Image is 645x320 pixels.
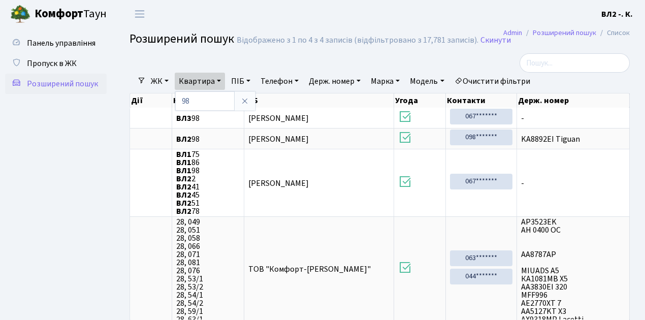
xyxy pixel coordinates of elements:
[248,113,309,124] span: [PERSON_NAME]
[35,6,83,22] b: Комфорт
[176,218,239,319] span: 28, 049 28, 051 28, 058 28, 066 28, 071 28, 081 28, 076 28, 53/1 28, 53/2 28, 54/1 28, 54/2 28, 5...
[248,134,309,145] span: [PERSON_NAME]
[446,93,517,108] th: Контакти
[488,22,645,44] nav: breadcrumb
[176,165,191,176] b: ВЛ1
[601,9,633,20] b: ВЛ2 -. К.
[176,135,239,143] span: 98
[450,73,534,90] a: Очистити фільтри
[172,93,244,108] th: Квартира
[601,8,633,20] a: ВЛ2 -. К.
[305,73,365,90] a: Держ. номер
[176,198,191,209] b: ВЛ2
[521,179,625,187] span: -
[533,27,596,38] a: Розширений пошук
[248,264,371,275] span: ТОВ "Комфорт-[PERSON_NAME]"
[5,53,107,74] a: Пропуск в ЖК
[147,73,173,90] a: ЖК
[5,74,107,94] a: Розширений пошук
[227,73,254,90] a: ПІБ
[130,30,234,48] span: Розширений пошук
[503,27,522,38] a: Admin
[406,73,448,90] a: Модель
[176,157,191,168] b: ВЛ1
[520,53,630,73] input: Пошук...
[176,134,191,145] b: ВЛ2
[175,73,225,90] a: Квартира
[176,150,239,215] span: 75 86 98 2 41 45 51 78
[176,114,239,122] span: 98
[517,93,630,108] th: Держ. номер
[521,218,625,319] span: AP3523EK АН 0400 ОС АА8787АР MIUADS A5 КА1081МВ X5 АА3830ЕІ 320 MFF996 AE2770XT 7 AA5127KT X3 AX9...
[127,6,152,22] button: Переключити навігацію
[176,173,191,184] b: ВЛ2
[10,4,30,24] img: logo.png
[367,73,404,90] a: Марка
[237,36,478,45] div: Відображено з 1 по 4 з 4 записів (відфільтровано з 17,781 записів).
[5,33,107,53] a: Панель управління
[244,93,394,108] th: ПІБ
[176,206,191,217] b: ВЛ2
[27,38,95,49] span: Панель управління
[521,135,625,143] span: KA8892EI Tiguan
[130,93,172,108] th: Дії
[27,58,77,69] span: Пропуск в ЖК
[176,113,191,124] b: ВЛ3
[176,149,191,160] b: ВЛ1
[596,27,630,39] li: Список
[35,6,107,23] span: Таун
[27,78,98,89] span: Розширений пошук
[521,114,625,122] span: -
[256,73,303,90] a: Телефон
[480,36,511,45] a: Скинути
[248,178,309,189] span: [PERSON_NAME]
[394,93,446,108] th: Угода
[176,181,191,193] b: ВЛ2
[176,189,191,201] b: ВЛ2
